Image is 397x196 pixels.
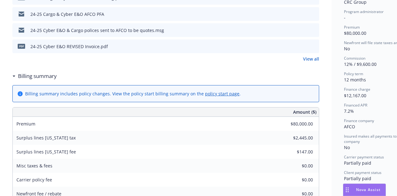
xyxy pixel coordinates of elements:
[18,44,25,48] span: pdf
[276,119,317,129] input: 0.00
[311,11,317,17] button: preview file
[344,108,354,114] span: 7.2%
[344,144,350,150] span: No
[344,103,367,108] span: Financed APR
[344,46,350,52] span: No
[344,175,371,181] span: Partially paid
[16,135,76,141] span: Surplus lines [US_STATE] tax
[30,27,164,34] div: 24-25 Cyber E&O & Cargo polices sent to AFCO to be quotes.msg
[343,184,386,196] button: Nova Assist
[344,124,355,130] span: AFCO
[16,177,52,183] span: Carrier policy fee
[276,175,317,185] input: 0.00
[311,43,317,50] button: preview file
[12,72,57,80] div: Billing summary
[301,11,306,17] button: download file
[25,90,241,97] div: Billing summary includes policy changes. View the policy start billing summary on the .
[276,147,317,157] input: 0.00
[344,170,381,175] span: Client payment status
[301,27,306,34] button: download file
[344,87,370,92] span: Finance charge
[16,163,52,169] span: Misc taxes & fees
[311,27,317,34] button: preview file
[276,161,317,171] input: 0.00
[344,25,360,30] span: Premium
[16,149,76,155] span: Surplus lines [US_STATE] fee
[276,133,317,143] input: 0.00
[344,118,374,123] span: Finance company
[356,187,381,192] span: Nova Assist
[301,43,306,50] button: download file
[344,9,384,14] span: Program administrator
[205,91,239,97] a: policy start page
[343,184,351,196] div: Drag to move
[344,77,366,83] span: 12 months
[344,160,371,166] span: Partially paid
[18,72,57,80] h3: Billing summary
[303,56,319,62] a: View all
[344,154,384,160] span: Carrier payment status
[16,121,35,127] span: Premium
[344,71,363,76] span: Policy term
[344,30,366,36] span: $80,000.00
[30,43,108,50] div: 24-25 Cyber E&O REVISED Invoice.pdf
[344,56,365,61] span: Commission
[293,109,316,115] span: Amount ($)
[344,61,377,67] span: 12% / $9,600.00
[30,11,104,17] div: 24-25 Cargo & Cyber E&O AFCO PFA
[344,93,366,98] span: $12,167.00
[344,15,346,21] span: -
